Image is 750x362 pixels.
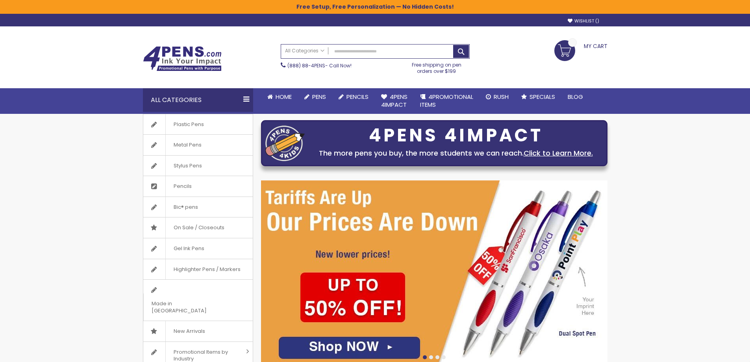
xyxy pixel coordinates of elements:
span: All Categories [285,48,324,54]
div: Free shipping on pen orders over $199 [404,59,470,74]
a: (888) 88-4PENS [287,62,325,69]
a: Gel Ink Pens [143,238,253,259]
span: Pens [312,93,326,101]
span: 4Pens 4impact [381,93,407,109]
a: 4Pens4impact [375,88,414,114]
span: Highlighter Pens / Markers [165,259,248,280]
span: Bic® pens [165,197,206,217]
a: Pencils [143,176,253,197]
a: All Categories [281,45,328,58]
div: 4PENS 4IMPACT [309,127,603,144]
a: On Sale / Closeouts [143,217,253,238]
a: Pens [298,88,332,106]
div: All Categories [143,88,253,112]
span: On Sale / Closeouts [165,217,232,238]
a: Stylus Pens [143,156,253,176]
a: Click to Learn More. [524,148,593,158]
span: Metal Pens [165,135,209,155]
span: New Arrivals [165,321,213,342]
span: Pencils [346,93,369,101]
a: Bic® pens [143,197,253,217]
img: four_pen_logo.png [265,125,305,161]
a: New Arrivals [143,321,253,342]
a: Plastic Pens [143,114,253,135]
span: - Call Now! [287,62,352,69]
a: Rush [480,88,515,106]
span: Home [276,93,292,101]
a: 4PROMOTIONALITEMS [414,88,480,114]
a: Highlighter Pens / Markers [143,259,253,280]
a: Specials [515,88,561,106]
span: Blog [568,93,583,101]
span: Rush [494,93,509,101]
span: Pencils [165,176,200,197]
a: Wishlist [568,18,599,24]
div: The more pens you buy, the more students we can reach. [309,148,603,159]
span: Gel Ink Pens [165,238,212,259]
span: Made in [GEOGRAPHIC_DATA] [143,293,233,321]
a: Made in [GEOGRAPHIC_DATA] [143,280,253,321]
span: Specials [530,93,555,101]
img: 4Pens Custom Pens and Promotional Products [143,46,222,71]
a: Metal Pens [143,135,253,155]
a: Home [261,88,298,106]
span: Plastic Pens [165,114,212,135]
a: Blog [561,88,589,106]
span: 4PROMOTIONAL ITEMS [420,93,473,109]
a: Pencils [332,88,375,106]
span: Stylus Pens [165,156,210,176]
